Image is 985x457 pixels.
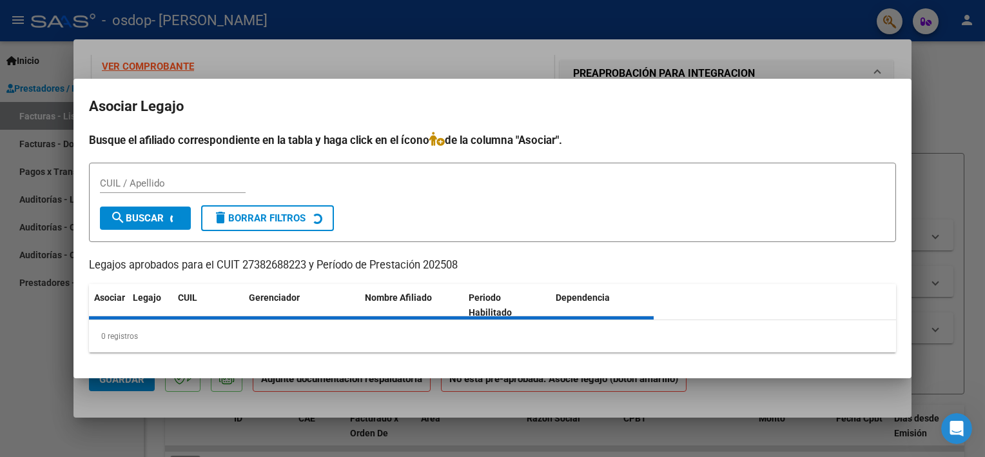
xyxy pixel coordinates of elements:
[89,320,896,352] div: 0 registros
[244,284,360,327] datatable-header-cell: Gerenciador
[133,292,161,303] span: Legajo
[201,205,334,231] button: Borrar Filtros
[213,210,228,225] mat-icon: delete
[89,284,128,327] datatable-header-cell: Asociar
[100,207,191,230] button: Buscar
[89,132,896,148] h4: Busque el afiliado correspondiente en la tabla y haga click en el ícono de la columna "Asociar".
[556,292,610,303] span: Dependencia
[173,284,244,327] datatable-header-cell: CUIL
[94,292,125,303] span: Asociar
[89,94,896,119] h2: Asociar Legajo
[469,292,512,318] span: Periodo Habilitado
[365,292,432,303] span: Nombre Afiliado
[110,210,126,225] mat-icon: search
[110,212,164,224] span: Buscar
[178,292,197,303] span: CUIL
[551,284,654,327] datatable-header-cell: Dependencia
[128,284,173,327] datatable-header-cell: Legajo
[941,413,972,444] iframe: Intercom live chat
[249,292,300,303] span: Gerenciador
[360,284,463,327] datatable-header-cell: Nombre Afiliado
[89,258,896,274] p: Legajos aprobados para el CUIT 27382688223 y Período de Prestación 202508
[463,284,551,327] datatable-header-cell: Periodo Habilitado
[213,212,306,224] span: Borrar Filtros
